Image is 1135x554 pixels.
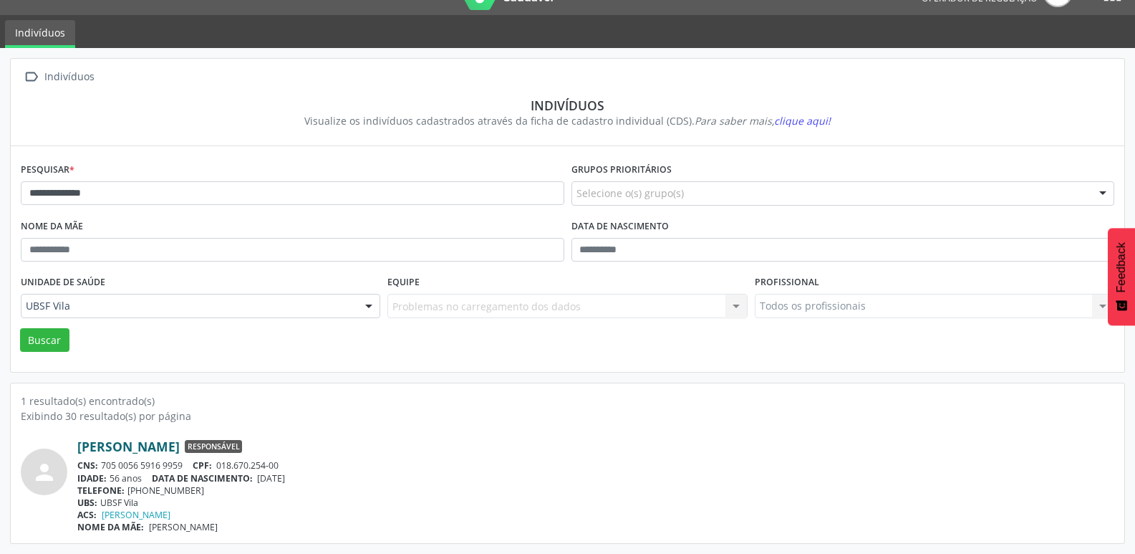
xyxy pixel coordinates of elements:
span: Feedback [1115,242,1128,292]
span: UBSF Vila [26,299,351,313]
div: Indivíduos [42,67,97,87]
label: Equipe [387,272,420,294]
label: Profissional [755,272,819,294]
div: Exibindo 30 resultado(s) por página [21,409,1114,424]
label: Grupos prioritários [571,159,672,181]
span: IDADE: [77,472,107,484]
span: CPF: [193,459,212,472]
span: ACS: [77,509,97,521]
div: Indivíduos [31,97,1104,113]
span: TELEFONE: [77,484,125,497]
label: Unidade de saúde [21,272,105,294]
i:  [21,67,42,87]
a: [PERSON_NAME] [102,509,170,521]
span: DATA DE NASCIMENTO: [152,472,253,484]
div: 1 resultado(s) encontrado(s) [21,393,1114,409]
span: CNS: [77,459,98,472]
span: clique aqui! [774,114,831,128]
span: [PERSON_NAME] [149,521,218,533]
i: person [32,459,57,485]
label: Nome da mãe [21,216,83,238]
div: [PHONE_NUMBER] [77,484,1114,497]
a: [PERSON_NAME] [77,439,180,454]
div: Visualize os indivíduos cadastrados através da ficha de cadastro individual (CDS). [31,113,1104,128]
label: Pesquisar [21,159,74,181]
i: Para saber mais, [695,114,831,128]
span: [DATE] [257,472,285,484]
a:  Indivíduos [21,67,97,87]
span: Selecione o(s) grupo(s) [576,186,684,201]
div: 56 anos [77,472,1114,484]
button: Buscar [20,328,69,353]
label: Data de nascimento [571,216,669,238]
button: Feedback - Mostrar pesquisa [1108,228,1135,325]
a: Indivíduos [5,20,75,48]
div: UBSF Vila [77,497,1114,509]
span: NOME DA MÃE: [77,521,144,533]
span: UBS: [77,497,97,509]
div: 705 0056 5916 9959 [77,459,1114,472]
span: Responsável [185,440,242,453]
span: 018.670.254-00 [216,459,279,472]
